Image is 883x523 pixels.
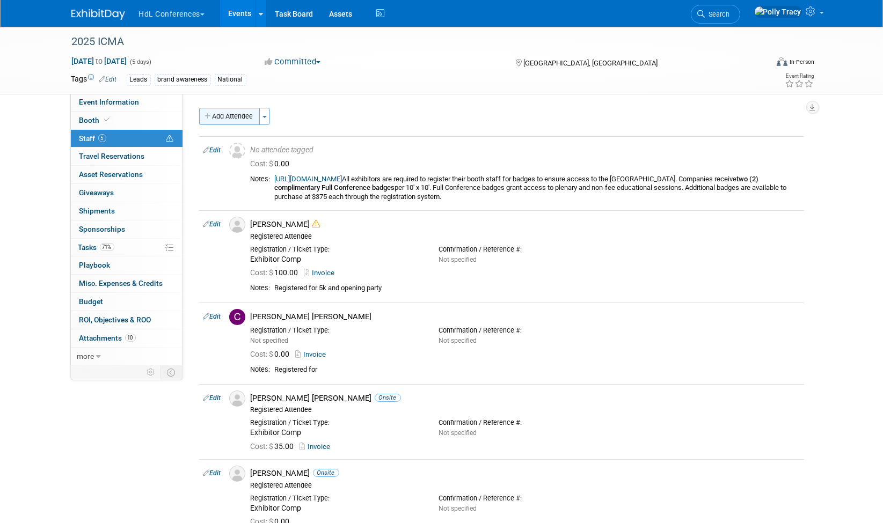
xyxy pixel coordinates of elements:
[142,365,161,379] td: Personalize Event Tab Strip
[251,159,294,168] span: 0.00
[251,365,271,374] div: Notes:
[251,255,423,264] div: Exhibitor Comp
[251,268,303,277] span: 100.00
[79,116,112,124] span: Booth
[375,394,401,402] span: Onsite
[79,315,151,324] span: ROI, Objectives & ROO
[79,225,126,233] span: Sponsorships
[203,313,221,320] a: Edit
[251,428,423,438] div: Exhibitor Comp
[229,143,245,159] img: Unassigned-User-Icon.png
[275,175,800,202] div: All exhibitors are required to register their booth staff for badges to ensure access to the [GEO...
[105,117,110,123] i: Booth reservation complete
[79,134,106,143] span: Staff
[754,6,802,18] img: Polly Tracy
[71,148,183,165] a: Travel Reservations
[203,469,221,477] a: Edit
[71,112,183,129] a: Booth
[312,220,320,228] i: Double-book Warning!
[71,348,183,365] a: more
[71,293,183,311] a: Budget
[439,505,477,512] span: Not specified
[125,334,136,342] span: 10
[203,394,221,402] a: Edit
[71,56,128,66] span: [DATE] [DATE]
[777,57,787,66] img: Format-Inperson.png
[229,217,245,233] img: Associate-Profile-5.png
[203,220,221,228] a: Edit
[71,130,183,148] a: Staff5
[251,175,271,183] div: Notes:
[251,442,298,451] span: 35.00
[261,56,325,68] button: Committed
[79,188,114,197] span: Giveaways
[251,145,800,155] div: No attendee tagged
[704,56,815,72] div: Event Format
[79,98,140,106] span: Event Information
[251,219,800,230] div: [PERSON_NAME]
[251,312,800,322] div: [PERSON_NAME] [PERSON_NAME]
[229,391,245,407] img: Associate-Profile-5.png
[251,494,423,503] div: Registration / Ticket Type:
[79,152,145,160] span: Travel Reservations
[251,468,800,478] div: [PERSON_NAME]
[251,232,800,241] div: Registered Attendee
[71,220,183,238] a: Sponsorships
[71,329,183,347] a: Attachments10
[71,256,183,274] a: Playbook
[439,337,477,344] span: Not specified
[275,365,800,374] div: Registered for
[215,74,246,85] div: National
[71,9,125,20] img: ExhibitDay
[251,326,423,335] div: Registration / Ticket Type:
[300,443,335,451] a: Invoice
[251,393,800,403] div: [PERSON_NAME] [PERSON_NAME]
[78,243,114,252] span: Tasks
[251,504,423,513] div: Exhibitor Comp
[785,73,814,79] div: Event Rating
[251,350,294,358] span: 0.00
[155,74,211,85] div: brand awareness
[439,256,477,263] span: Not specified
[251,284,271,292] div: Notes:
[203,146,221,154] a: Edit
[71,166,183,183] a: Asset Reservations
[229,309,245,325] img: C.jpg
[77,352,94,360] span: more
[439,494,611,503] div: Confirmation / Reference #:
[251,159,275,168] span: Cost: $
[71,184,183,202] a: Giveaways
[98,134,106,142] span: 5
[129,58,152,65] span: (5 days)
[251,337,289,344] span: Not specified
[71,239,183,256] a: Tasks71%
[71,202,183,220] a: Shipments
[99,76,117,83] a: Edit
[313,469,339,477] span: Onsite
[229,466,245,482] img: Associate-Profile-5.png
[439,418,611,427] div: Confirmation / Reference #:
[160,365,183,379] td: Toggle Event Tabs
[166,134,174,144] span: Potential Scheduling Conflict -- at least one attendee is tagged in another overlapping event.
[439,326,611,335] div: Confirmation / Reference #:
[251,442,275,451] span: Cost: $
[79,297,104,306] span: Budget
[79,261,111,269] span: Playbook
[705,10,730,18] span: Search
[275,284,800,293] div: Registered for 5k and opening party
[275,175,759,192] b: two (2) complimentary Full Conference badges
[79,334,136,342] span: Attachments
[439,429,477,437] span: Not specified
[68,32,751,51] div: 2025 ICMA
[691,5,740,24] a: Search
[94,57,105,65] span: to
[251,268,275,277] span: Cost: $
[71,311,183,329] a: ROI, Objectives & ROO
[79,279,163,288] span: Misc. Expenses & Credits
[79,170,143,179] span: Asset Reservations
[251,481,800,490] div: Registered Attendee
[251,418,423,427] div: Registration / Ticket Type:
[199,108,260,125] button: Add Attendee
[523,59,658,67] span: [GEOGRAPHIC_DATA], [GEOGRAPHIC_DATA]
[71,275,183,292] a: Misc. Expenses & Credits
